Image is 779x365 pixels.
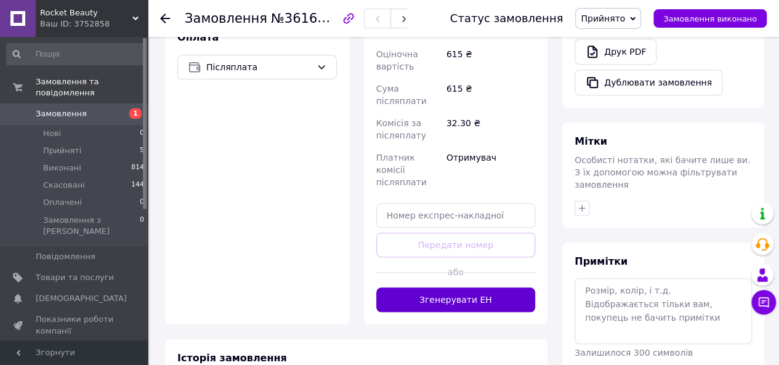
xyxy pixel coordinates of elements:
[376,287,536,312] button: Згенерувати ЕН
[575,255,628,267] span: Примітки
[376,203,536,228] input: Номер експрес-накладної
[271,10,358,26] span: №361657174
[36,251,95,262] span: Повідомлення
[575,155,750,190] span: Особисті нотатки, які бачите лише ви. З їх допомогою можна фільтрувати замовлення
[129,108,142,119] span: 1
[36,314,114,336] span: Показники роботи компанії
[43,162,81,174] span: Виконані
[160,12,170,25] div: Повернутися назад
[36,293,127,304] span: [DEMOGRAPHIC_DATA]
[36,76,148,98] span: Замовлення та повідомлення
[444,78,538,112] div: 615 ₴
[43,215,140,237] span: Замовлення з [PERSON_NAME]
[206,60,312,74] span: Післяплата
[177,352,287,364] span: Історія замовлення
[581,14,625,23] span: Прийнято
[575,39,656,65] a: Друк PDF
[131,162,144,174] span: 814
[450,12,563,25] div: Статус замовлення
[43,180,85,191] span: Скасовані
[448,266,464,278] span: або
[376,118,426,140] span: Комісія за післяплату
[36,272,114,283] span: Товари та послуги
[376,153,427,187] span: Платник комісії післяплати
[140,145,144,156] span: 5
[177,31,219,43] span: Оплата
[6,43,145,65] input: Пошук
[43,128,61,139] span: Нові
[751,290,776,315] button: Чат з покупцем
[663,14,757,23] span: Замовлення виконано
[36,108,87,119] span: Замовлення
[131,180,144,191] span: 144
[43,145,81,156] span: Прийняті
[140,215,144,237] span: 0
[444,112,538,146] div: 32.30 ₴
[376,49,418,71] span: Оціночна вартість
[575,135,607,147] span: Мітки
[444,43,538,78] div: 615 ₴
[376,84,427,106] span: Сума післяплати
[43,197,82,208] span: Оплачені
[140,128,144,139] span: 0
[575,348,693,358] span: Залишилося 300 символів
[444,146,538,193] div: Отримувач
[653,9,767,28] button: Замовлення виконано
[40,18,148,30] div: Ваш ID: 3752858
[575,70,722,95] button: Дублювати замовлення
[40,7,132,18] span: Rocket Beauty
[140,197,144,208] span: 0
[185,11,267,26] span: Замовлення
